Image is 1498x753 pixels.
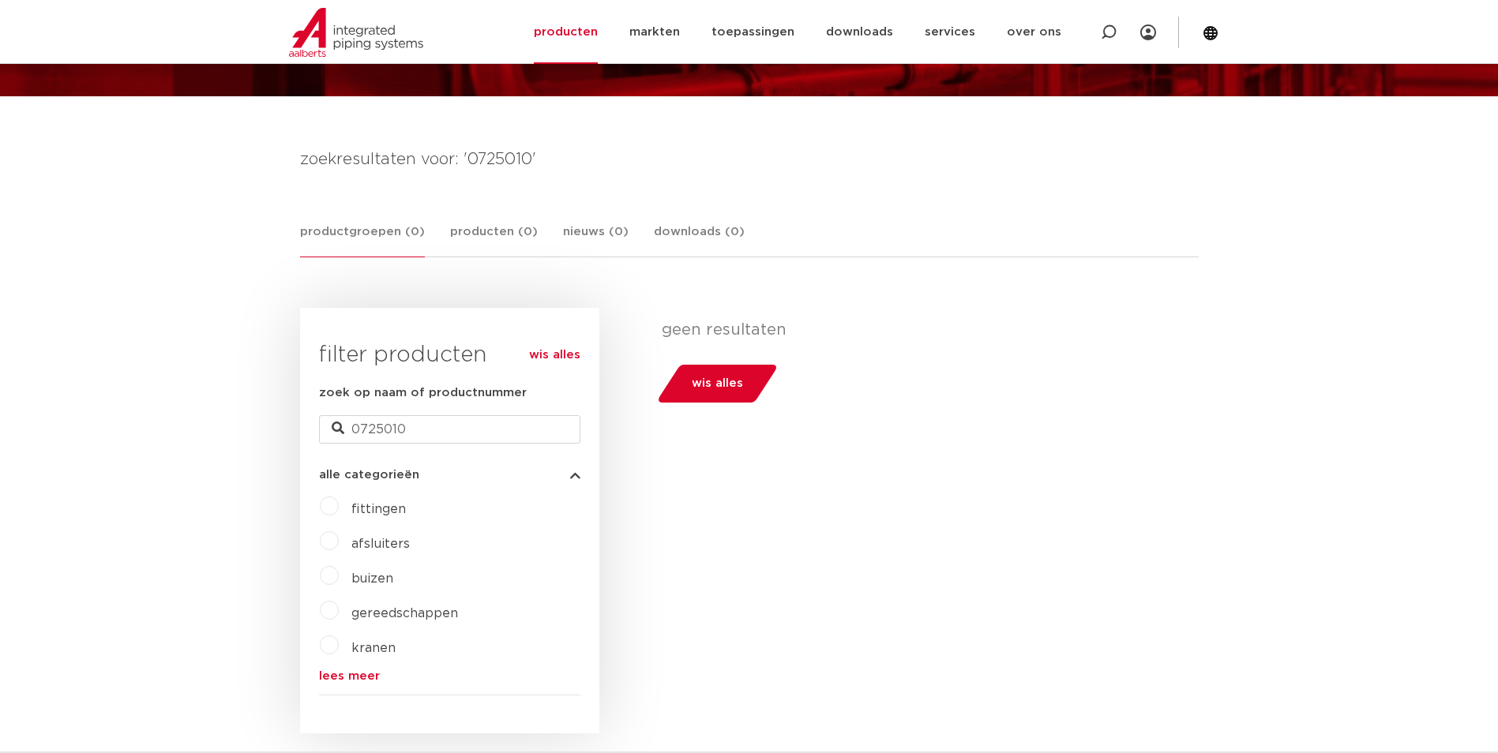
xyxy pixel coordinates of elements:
a: nieuws (0) [563,223,629,257]
span: alle categorieën [319,469,419,481]
a: lees meer [319,670,580,682]
h3: filter producten [319,339,580,371]
a: buizen [351,572,393,585]
a: downloads (0) [654,223,745,257]
a: productgroepen (0) [300,223,425,257]
a: producten (0) [450,223,538,257]
a: fittingen [351,503,406,515]
a: gereedschappen [351,607,458,620]
a: afsluiters [351,538,410,550]
input: zoeken [319,415,580,444]
button: alle categorieën [319,469,580,481]
span: wis alles [692,371,743,396]
label: zoek op naam of productnummer [319,384,527,403]
a: kranen [351,642,396,654]
a: wis alles [529,346,580,365]
p: geen resultaten [662,320,1187,339]
h4: zoekresultaten voor: '0725010' [300,147,1199,172]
